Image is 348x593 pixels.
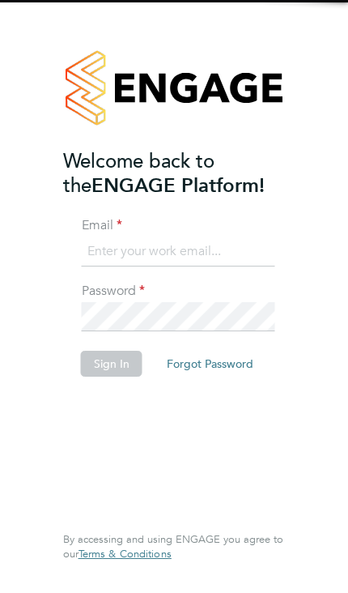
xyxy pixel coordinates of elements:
[63,149,286,198] h2: ENGAGE Platform!
[82,217,146,234] label: Email
[154,351,266,377] button: Forgot Password
[81,351,142,377] button: Sign In
[63,148,214,198] span: Welcome back to the
[82,237,275,267] input: Enter your work email...
[82,283,146,300] label: Password
[79,548,172,561] a: Terms & Conditions
[63,532,283,561] span: By accessing and using ENGAGE you agree to our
